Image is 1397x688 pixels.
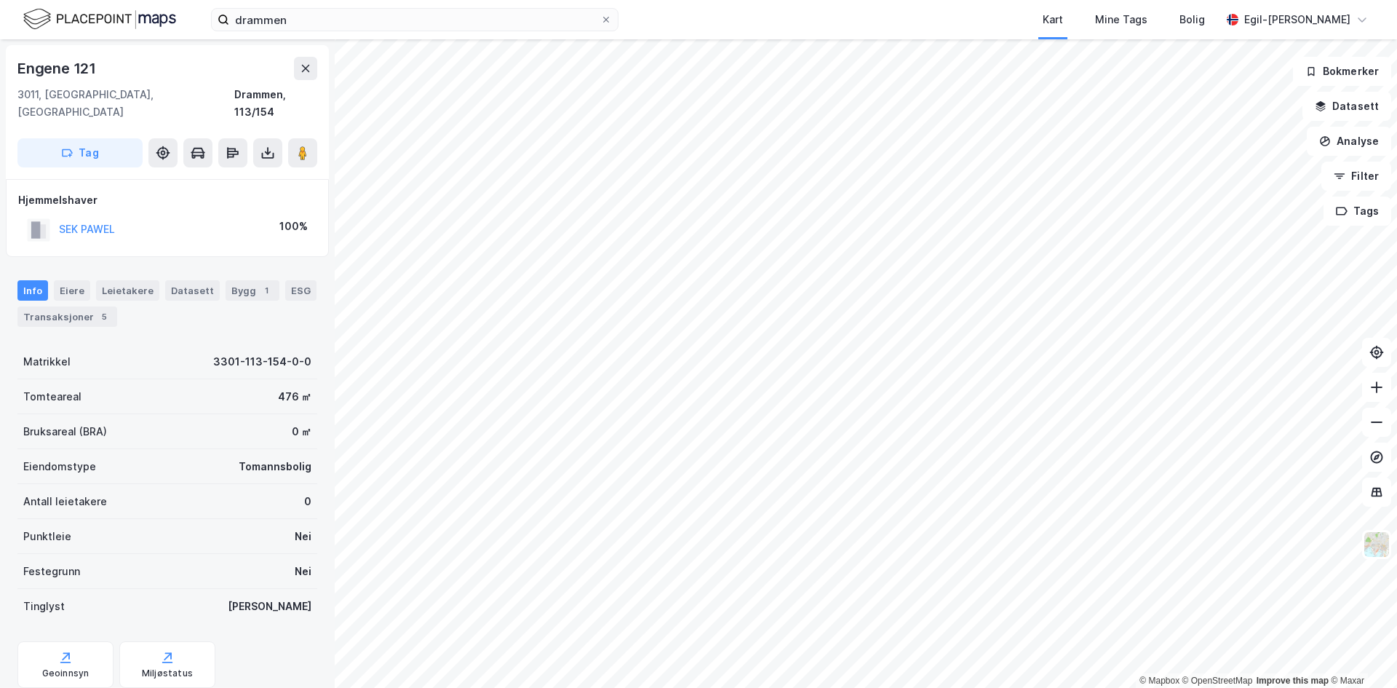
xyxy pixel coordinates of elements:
[228,598,311,615] div: [PERSON_NAME]
[295,563,311,580] div: Nei
[17,280,48,301] div: Info
[292,423,311,440] div: 0 ㎡
[1324,197,1391,226] button: Tags
[23,423,107,440] div: Bruksareal (BRA)
[17,57,99,80] div: Engene 121
[23,528,71,545] div: Punktleie
[23,598,65,615] div: Tinglyst
[1095,11,1147,28] div: Mine Tags
[142,668,193,679] div: Miljøstatus
[165,280,220,301] div: Datasett
[23,563,80,580] div: Festegrunn
[234,86,317,121] div: Drammen, 113/154
[229,9,600,31] input: Søk på adresse, matrikkel, gårdeiere, leietakere eller personer
[239,458,311,475] div: Tomannsbolig
[1257,676,1329,686] a: Improve this map
[226,280,279,301] div: Bygg
[96,280,159,301] div: Leietakere
[23,388,81,406] div: Tomteareal
[1307,127,1391,156] button: Analyse
[1363,531,1390,558] img: Z
[23,493,107,510] div: Antall leietakere
[1324,618,1397,688] iframe: Chat Widget
[259,283,274,298] div: 1
[304,493,311,510] div: 0
[23,458,96,475] div: Eiendomstype
[97,309,111,324] div: 5
[1179,11,1205,28] div: Bolig
[42,668,89,679] div: Geoinnsyn
[1244,11,1350,28] div: Egil-[PERSON_NAME]
[23,353,71,371] div: Matrikkel
[278,388,311,406] div: 476 ㎡
[1321,162,1391,191] button: Filter
[1043,11,1063,28] div: Kart
[54,280,90,301] div: Eiere
[18,191,317,209] div: Hjemmelshaver
[1293,57,1391,86] button: Bokmerker
[17,307,117,327] div: Transaksjoner
[23,7,176,32] img: logo.f888ab2527a4732fd821a326f86c7f29.svg
[285,280,317,301] div: ESG
[279,218,308,235] div: 100%
[17,86,234,121] div: 3011, [GEOGRAPHIC_DATA], [GEOGRAPHIC_DATA]
[295,528,311,545] div: Nei
[17,138,143,167] button: Tag
[1139,676,1179,686] a: Mapbox
[1302,92,1391,121] button: Datasett
[213,353,311,371] div: 3301-113-154-0-0
[1182,676,1253,686] a: OpenStreetMap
